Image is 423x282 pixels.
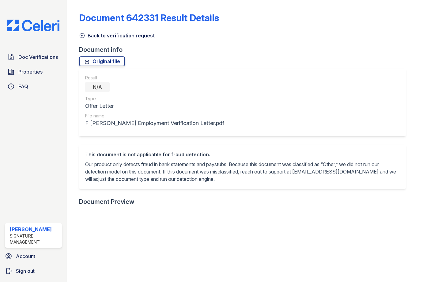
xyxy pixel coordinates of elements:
a: Original file [79,56,125,66]
a: FAQ [5,80,62,93]
a: Doc Verifications [5,51,62,63]
div: Offer Letter [85,102,224,110]
span: FAQ [18,83,28,90]
p: Our product only detects fraud in bank statements and paystubs. Because this document was classif... [85,161,400,183]
a: Sign out [2,265,64,277]
div: This document is not applicable for fraud detection. [85,151,400,158]
div: N/A [85,82,110,92]
div: [PERSON_NAME] [10,226,59,233]
a: Document 642331 Result Details [79,12,219,23]
div: Result [85,75,224,81]
span: Account [16,253,35,260]
a: Account [2,250,64,262]
div: Document Preview [79,197,134,206]
div: Signature Management [10,233,59,245]
img: CE_Logo_Blue-a8612792a0a2168367f1c8372b55b34899dd931a85d93a1a3d3e32e68fde9ad4.png [2,20,64,31]
span: Sign out [16,267,35,275]
a: Back to verification request [79,32,155,39]
div: Document info [79,45,411,54]
a: Properties [5,66,62,78]
div: Type [85,96,224,102]
span: Doc Verifications [18,53,58,61]
div: F [PERSON_NAME] Employment Verification Letter.pdf [85,119,224,128]
span: Properties [18,68,43,75]
div: File name [85,113,224,119]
